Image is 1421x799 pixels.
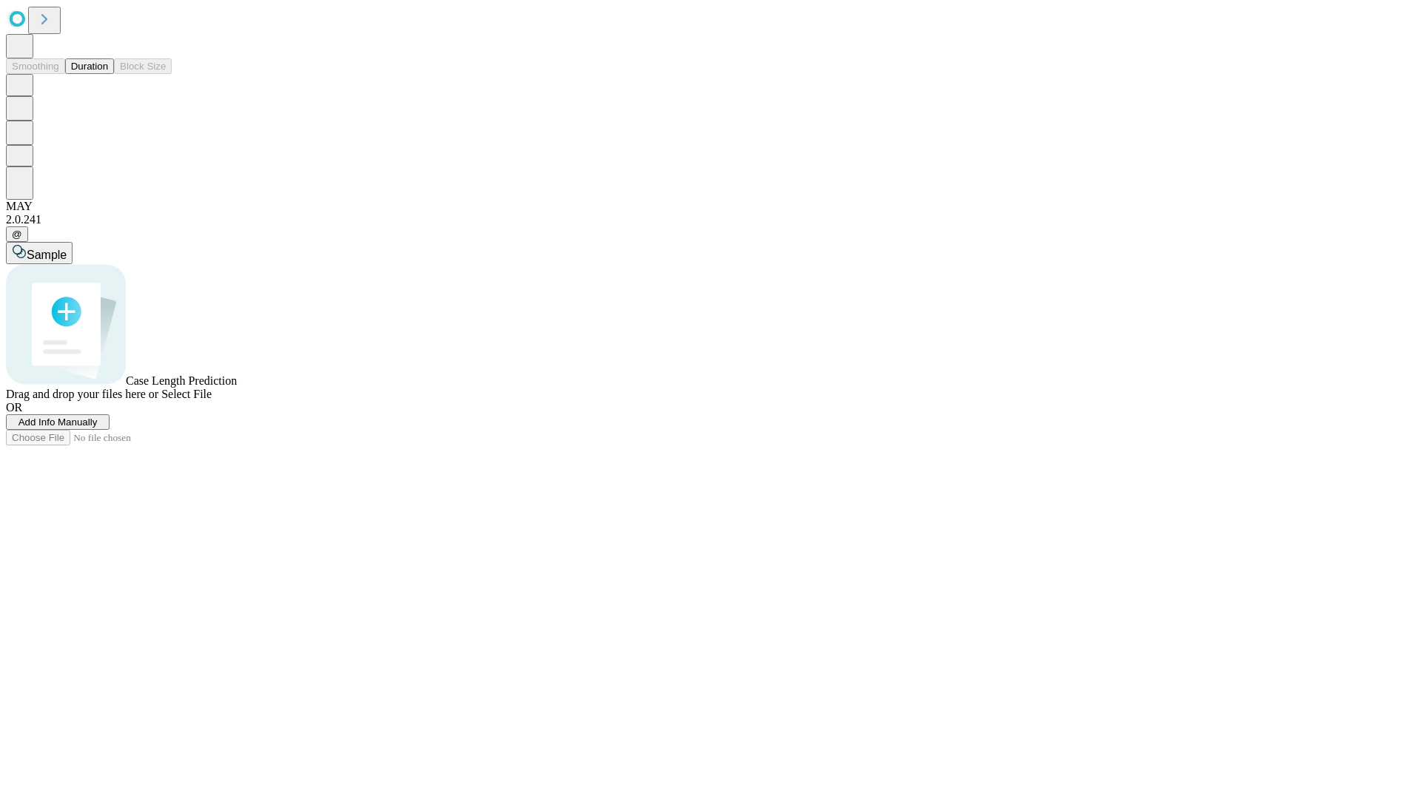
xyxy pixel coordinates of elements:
[12,229,22,240] span: @
[126,374,237,387] span: Case Length Prediction
[27,249,67,261] span: Sample
[6,58,65,74] button: Smoothing
[6,200,1415,213] div: MAY
[6,242,73,264] button: Sample
[65,58,114,74] button: Duration
[19,417,98,428] span: Add Info Manually
[6,388,158,400] span: Drag and drop your files here or
[6,401,22,414] span: OR
[6,414,110,430] button: Add Info Manually
[6,226,28,242] button: @
[114,58,172,74] button: Block Size
[6,213,1415,226] div: 2.0.241
[161,388,212,400] span: Select File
